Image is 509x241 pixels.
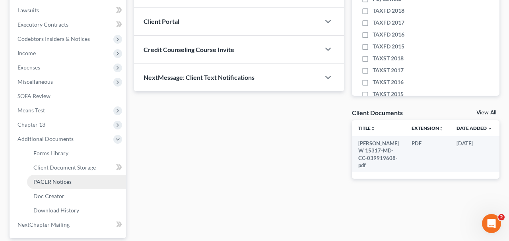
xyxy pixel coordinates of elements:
[17,135,74,142] span: Additional Documents
[373,90,404,98] span: TAXST 2015
[27,160,126,175] a: Client Document Storage
[373,42,404,50] span: TAXFD 2015
[352,108,403,117] div: Client Documents
[17,21,68,28] span: Executory Contracts
[11,17,126,32] a: Executory Contracts
[482,214,501,233] iframe: Intercom live chat
[405,136,450,173] td: PDF
[11,218,126,232] a: NextChapter Mailing
[33,193,64,199] span: Doc Creator
[144,73,254,81] span: NextMessage: Client Text Notifications
[17,50,36,56] span: Income
[17,78,53,85] span: Miscellaneous
[144,46,234,53] span: Credit Counseling Course Invite
[373,78,404,86] span: TAXST 2016
[450,136,499,173] td: [DATE]
[457,125,492,131] a: Date Added expand_more
[373,31,404,39] span: TAXFD 2016
[17,121,45,128] span: Chapter 13
[373,7,404,15] span: TAXFD 2018
[498,214,505,220] span: 2
[358,125,375,131] a: Titleunfold_more
[17,107,45,114] span: Means Test
[27,175,126,189] a: PACER Notices
[412,125,444,131] a: Extensionunfold_more
[27,203,126,218] a: Download History
[352,136,405,173] td: [PERSON_NAME] W 15317-MD-CC-039919608-pdf
[11,3,126,17] a: Lawsuits
[144,17,179,25] span: Client Portal
[488,126,492,131] i: expand_more
[33,150,68,156] span: Forms Library
[17,7,39,13] span: Lawsuits
[17,64,40,71] span: Expenses
[33,207,79,214] span: Download History
[373,19,404,27] span: TAXFD 2017
[17,35,90,42] span: Codebtors Insiders & Notices
[439,126,444,131] i: unfold_more
[17,221,70,228] span: NextChapter Mailing
[373,66,404,74] span: TAXST 2017
[373,54,404,62] span: TAXST 2018
[33,164,96,171] span: Client Document Storage
[11,89,126,103] a: SOFA Review
[27,189,126,203] a: Doc Creator
[17,93,51,99] span: SOFA Review
[371,126,375,131] i: unfold_more
[33,178,72,185] span: PACER Notices
[476,110,496,116] a: View All
[27,146,126,160] a: Forms Library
